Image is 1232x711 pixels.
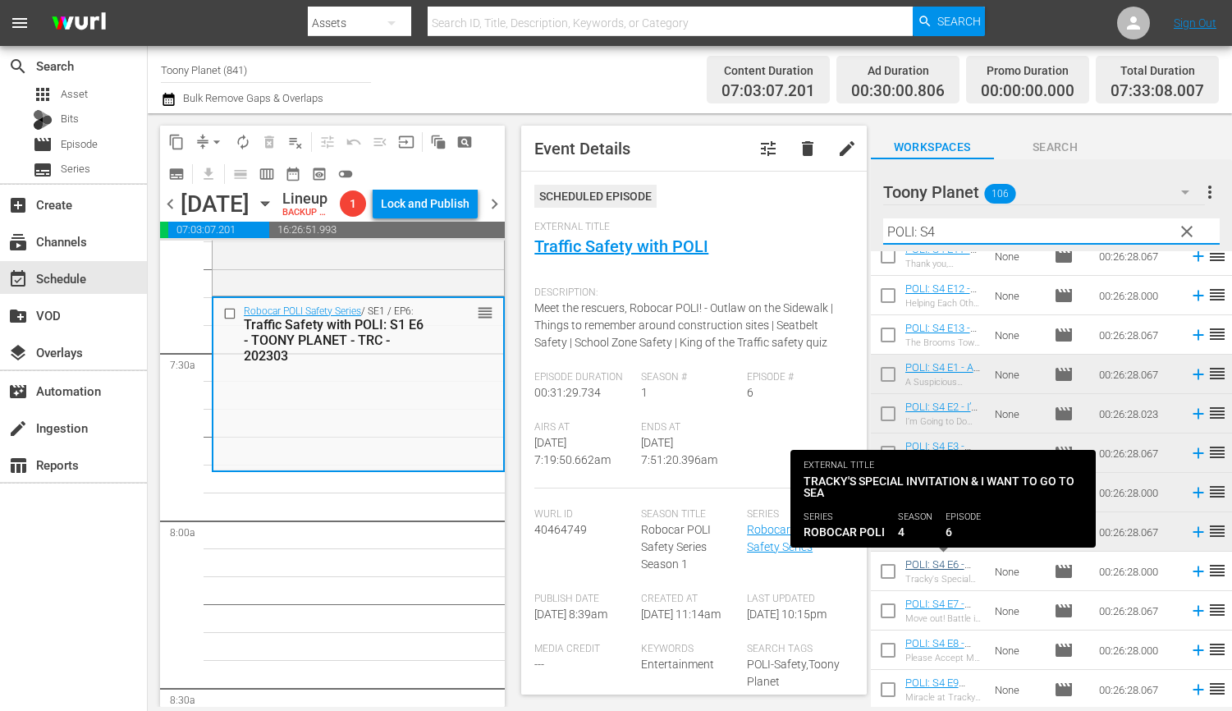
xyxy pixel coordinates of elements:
td: 00:26:28.067 [1092,591,1183,631]
td: None [988,433,1047,473]
span: more_vert [1200,182,1220,202]
a: Robocar POLI Safety Series [747,523,817,553]
span: Episode [1054,562,1074,581]
div: Bits [33,110,53,130]
span: delete [798,139,818,158]
span: 00:31:29.734 [534,386,601,399]
span: Entertainment [641,658,714,671]
span: Description: [534,287,845,300]
span: Search Tags [747,643,845,656]
svg: Add to Schedule [1189,641,1207,659]
span: 6 [747,386,753,399]
td: None [988,355,1047,394]
span: Series [61,161,90,177]
span: preview_outlined [311,166,327,182]
span: Episode [1054,404,1074,424]
span: Bulk Remove Gaps & Overlaps [181,92,323,104]
span: Episode [1054,365,1074,384]
span: reorder [1207,561,1227,580]
td: None [988,394,1047,433]
td: 00:26:28.000 [1092,552,1183,591]
span: pageview_outlined [456,134,473,150]
span: Keywords [641,643,739,656]
span: 07:03:07.201 [168,222,269,238]
div: Total Duration [1111,59,1204,82]
div: We Look Alike & [PERSON_NAME]'s Dream [905,456,982,466]
span: reorder [1207,364,1227,383]
td: 00:26:28.067 [1092,315,1183,355]
svg: Add to Schedule [1189,484,1207,502]
span: 1 [340,197,366,210]
div: BACKUP WILL DELIVER: [DATE] 5p (local) [282,208,333,218]
svg: Add to Schedule [1189,326,1207,344]
span: reorder [1207,640,1227,659]
span: Season # [641,371,739,384]
span: Clear Lineup [282,129,309,155]
span: 00:30:00.806 [851,82,945,101]
span: Episode [33,135,53,154]
span: Airs At [534,421,632,434]
td: 00:26:28.067 [1092,236,1183,276]
span: Wurl Id [534,508,632,521]
a: POLI: S4 E3 - We Look Alike & [PERSON_NAME]'s Dream - TOONY PLANET - TRC - 202303 [905,440,982,514]
a: Traffic Safety with POLI [534,236,708,256]
span: [DATE] 10:15pm [747,608,827,621]
span: autorenew_outlined [235,134,251,150]
span: Revert to Primary Episode [341,129,367,155]
a: POLI: S4 E7 - Move out! Battle in the [PERSON_NAME] Part 1& Part2 - TOONY PLANET - TRC - 202303 [905,598,982,684]
span: calendar_view_week_outlined [259,166,275,182]
a: POLI: S4 E1 - A Suspicious Friend & It's Good to Tidy Up - TOONY PLANET - TRC - 202303 [905,361,980,447]
td: None [988,591,1047,631]
div: Tracky's Special Invitation & I Want to Go to Sea [905,574,982,585]
span: Meet the rescuers, Robocar POLI! - Outlaw on the Sidewalk | Things to remember around constructio... [534,301,833,349]
div: Thank you, [PERSON_NAME] & Disappearance of Spooky [905,259,982,269]
span: reorder [1207,521,1227,541]
a: POLI: S4 E4 - The Unpoppable Bubble & A Spring Cleaning Disaster - TOONY PLANET - TRC - 202303 [905,479,982,566]
span: Media Credit [534,643,632,656]
span: 40464749 [534,523,587,536]
a: POLI: S4 E6 - Tracky's Special Invitation & I Want to Go to Sea - TOONY PLANET - TRC - 202303 [905,558,980,644]
span: Publish Date [534,593,632,606]
td: 00:26:28.067 [1092,512,1183,552]
span: 07:03:07.201 [721,82,815,101]
a: POLI: S4 E12 - Helping Each Other When Things are Difficult & Tracky's Present - TOONY PLANET - T... [905,282,982,393]
span: Search [994,137,1117,158]
span: Overlays [8,343,28,363]
span: Bits [61,111,79,127]
div: Move out! Battle in the [PERSON_NAME] Part 1& Part2 [905,613,982,624]
span: [DATE] 8:39am [534,608,607,621]
a: POLI: S4 E13 - The Brooms Town Railroad Station & Our Fabulous New Friend - TOONY PLANET - TRC - ... [905,322,978,420]
div: A Suspicious Friend & It's Good to Tidy Up [905,377,982,388]
button: reorder [477,304,493,320]
button: Lock and Publish [373,189,478,218]
span: 00:30:00.806 [160,222,168,238]
svg: Add to Schedule [1189,444,1207,462]
span: Search [8,57,28,76]
img: ans4CAIJ8jUAAAAAAAAAAAAAAAAAAAAAAAAgQb4GAAAAAAAAAAAAAAAAAAAAAAAAJMjXAAAAAAAAAAAAAAAAAAAAAAAAgAT5G... [39,4,118,43]
span: Workspaces [871,137,994,158]
span: Season Title [641,508,739,521]
span: reorder [1207,482,1227,502]
td: None [988,276,1047,315]
td: 00:26:28.067 [1092,670,1183,709]
td: None [988,512,1047,552]
svg: Add to Schedule [1189,681,1207,699]
a: POLI: S4 E2 - I’m Going to Do Whatever I Want & [PERSON_NAME]’s Wish - TOONY PLANET - TRC - 202303 [905,401,982,499]
span: [DATE] 7:51:20.396am [641,436,717,466]
span: Fill episodes with ad slates [367,129,393,155]
svg: Add to Schedule [1189,523,1207,541]
span: Episode [1054,522,1074,542]
span: compress [195,134,211,150]
svg: Add to Schedule [1189,365,1207,383]
button: delete [788,129,827,168]
span: arrow_drop_down [208,134,225,150]
span: Search [937,7,981,36]
span: reorder [477,304,493,322]
span: External Title [534,221,845,234]
span: POLI-Safety,Toony Planet [747,658,840,688]
div: I’m Going to Do Whatever I Want & [PERSON_NAME]’s Wish [905,416,982,427]
button: edit [827,129,867,168]
button: more_vert [1200,172,1220,212]
div: Scheduled Episode [534,185,657,208]
td: None [988,631,1047,670]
